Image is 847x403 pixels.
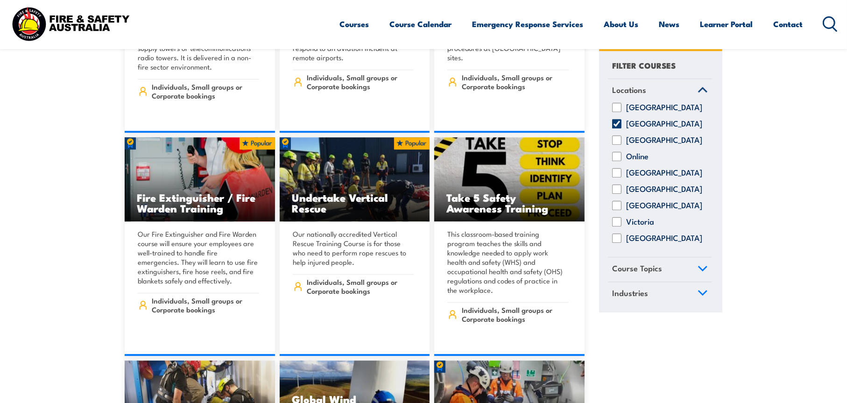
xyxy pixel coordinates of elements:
[626,152,649,162] label: Online
[152,82,259,100] span: Individuals, Small groups or Corporate bookings
[292,192,418,213] h3: Undertake Vertical Rescue
[626,218,654,227] label: Victoria
[125,137,275,221] a: Fire Extinguisher / Fire Warden Training
[774,12,803,36] a: Contact
[137,192,263,213] h3: Fire Extinguisher / Fire Warden Training
[447,229,569,295] p: This classroom-based training program teaches the skills and knowledge needed to apply work healt...
[462,73,569,91] span: Individuals, Small groups or Corporate bookings
[659,12,680,36] a: News
[434,137,585,221] img: Take 5 Safety Awareness Training
[626,103,702,113] label: [GEOGRAPHIC_DATA]
[390,12,452,36] a: Course Calendar
[462,305,569,323] span: Individuals, Small groups or Corporate bookings
[626,136,702,145] label: [GEOGRAPHIC_DATA]
[626,185,702,194] label: [GEOGRAPHIC_DATA]
[612,84,646,96] span: Locations
[152,296,259,314] span: Individuals, Small groups or Corporate bookings
[700,12,753,36] a: Learner Portal
[280,137,430,221] a: Undertake Vertical Rescue
[612,287,648,299] span: Industries
[612,262,662,275] span: Course Topics
[307,73,414,91] span: Individuals, Small groups or Corporate bookings
[626,169,702,178] label: [GEOGRAPHIC_DATA]
[125,137,275,221] img: Fire Extinguisher Fire Warden Training
[473,12,584,36] a: Emergency Response Services
[604,12,639,36] a: About Us
[138,229,259,285] p: Our Fire Extinguisher and Fire Warden course will ensure your employees are well-trained to handl...
[626,120,702,129] label: [GEOGRAPHIC_DATA]
[612,59,676,71] h4: FILTER COURSES
[446,192,572,213] h3: Take 5 Safety Awareness Training
[608,258,712,282] a: Course Topics
[293,229,414,267] p: Our nationally accredited Vertical Rescue Training Course is for those who need to perform rope r...
[626,201,702,211] label: [GEOGRAPHIC_DATA]
[340,12,369,36] a: Courses
[307,277,414,295] span: Individuals, Small groups or Corporate bookings
[608,79,712,103] a: Locations
[608,282,712,306] a: Industries
[280,137,430,221] img: Undertake Vertical Rescue (1)
[626,234,702,243] label: [GEOGRAPHIC_DATA]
